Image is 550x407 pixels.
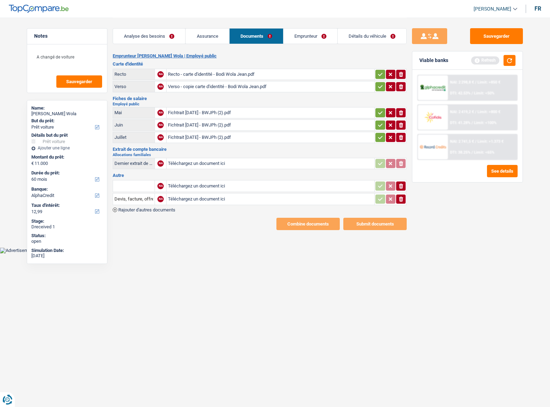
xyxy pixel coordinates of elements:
[31,154,101,160] label: Montant du prêt:
[474,150,494,155] span: Limit: <65%
[114,161,153,166] div: Dernier extrait de compte pour vos allocations familiales
[283,29,337,44] a: Emprunteur
[471,91,473,95] span: /
[230,29,283,44] a: Documents
[114,72,153,77] div: Recto
[450,80,474,85] span: NAI: 2 298,8 €
[276,218,340,230] button: Combine documents
[535,5,541,12] div: fr
[31,105,103,111] div: Name:
[168,107,373,118] div: Fichtrait [DATE] - BWJPh (2).pdf
[471,56,499,64] div: Refresh
[114,135,153,140] div: Juillet
[157,134,164,141] div: NA
[450,91,470,95] span: DTI: 42.53%
[474,6,511,12] span: [PERSON_NAME]
[113,96,407,101] h3: Fiches de salaire
[113,62,407,66] h3: Carte d'identité
[168,120,373,130] div: Fichtrait [DATE] - BWJPh (2).pdf
[450,139,474,144] span: NAI: 2 741,5 €
[477,139,504,144] span: Limit: >1.373 €
[477,80,500,85] span: Limit: >850 €
[186,29,229,44] a: Assurance
[31,111,103,117] div: [PERSON_NAME] Wola
[113,53,407,59] h2: Emprunteur [PERSON_NAME] Wola | Employé public
[474,121,496,125] span: Limit: <100%
[157,110,164,116] div: NA
[471,150,473,155] span: /
[31,218,103,224] div: Stage:
[31,224,103,230] div: Dreceived 1
[471,121,473,125] span: /
[114,122,153,128] div: Juin
[450,121,470,125] span: DTI: 41.28%
[113,173,407,178] h3: Autre
[34,33,100,39] h5: Notes
[31,253,103,259] div: [DATE]
[31,203,101,208] label: Taux d'intérêt:
[450,150,470,155] span: DTI: 38.25%
[157,71,164,78] div: NA
[113,147,407,152] h3: Extrait de compte bancaire
[475,110,476,114] span: /
[31,248,103,253] div: Simulation Date:
[477,110,500,114] span: Limit: >800 €
[113,153,407,157] h2: Allocations familiales
[31,170,101,176] label: Durée du prêt:
[118,208,175,212] span: Rajouter d'autres documents
[31,118,101,124] label: But du prêt:
[157,196,164,202] div: NA
[474,91,494,95] span: Limit: <50%
[31,239,103,244] div: open
[31,233,103,239] div: Status:
[31,132,103,138] div: Détails but du prêt
[31,186,101,192] label: Banque:
[66,79,92,84] span: Sauvegarder
[420,84,446,92] img: AlphaCredit
[343,218,407,230] button: Submit documents
[113,208,175,212] button: Rajouter d'autres documents
[114,110,153,115] div: Mai
[470,28,523,44] button: Sauvegarder
[31,161,34,166] span: €
[9,5,69,13] img: TopCompare Logo
[157,160,164,167] div: NA
[450,110,474,114] span: NAI: 2 419,2 €
[114,84,153,89] div: Verso
[475,139,476,144] span: /
[420,111,446,124] img: Cofidis
[168,132,373,143] div: Fichtrait [DATE] - BWJPh (2).pdf
[168,69,373,80] div: Recto - carte d'identité - Bodi Wola Jean.pdf
[419,57,448,63] div: Viable banks
[420,140,446,153] img: Record Credits
[168,81,373,92] div: Verso - copie carte d'identité - Bodi Wola Jean.pdf
[468,3,517,15] a: [PERSON_NAME]
[56,75,102,88] button: Sauvegarder
[113,29,185,44] a: Analyse des besoins
[157,122,164,128] div: NA
[157,84,164,90] div: NA
[475,80,476,85] span: /
[31,146,103,150] div: Ajouter une ligne
[113,102,407,106] h2: Employé public
[487,165,518,177] button: See details
[157,183,164,189] div: NA
[338,29,406,44] a: Détails du véhicule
